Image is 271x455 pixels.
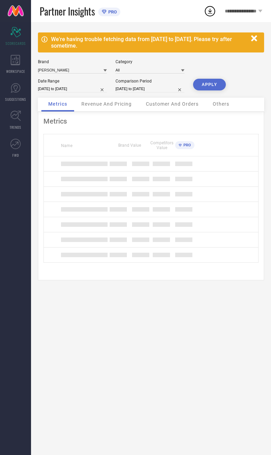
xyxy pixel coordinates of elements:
span: Brand Value [118,143,141,148]
span: SUGGESTIONS [5,97,26,102]
span: Name [61,143,72,148]
span: Partner Insights [40,4,95,18]
button: APPLY [193,79,226,90]
div: Open download list [204,5,216,17]
span: FWD [12,153,19,158]
span: Metrics [48,101,67,107]
span: Customer And Orders [146,101,199,107]
div: Comparison Period [116,79,184,84]
div: Metrics [43,117,259,125]
span: SCORECARDS [6,41,26,46]
span: Revenue And Pricing [81,101,132,107]
div: Date Range [38,79,107,84]
div: Category [116,59,184,64]
input: Select date range [38,85,107,93]
span: Competitors Value [150,141,173,150]
span: PRO [182,143,191,147]
span: TRENDS [10,125,21,130]
input: Select comparison period [116,85,184,93]
div: Brand [38,59,107,64]
span: WORKSPACE [6,69,25,74]
div: We're having trouble fetching data from [DATE] to [DATE]. Please try after sometime. [51,36,248,49]
span: PRO [107,9,117,14]
span: Others [213,101,229,107]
